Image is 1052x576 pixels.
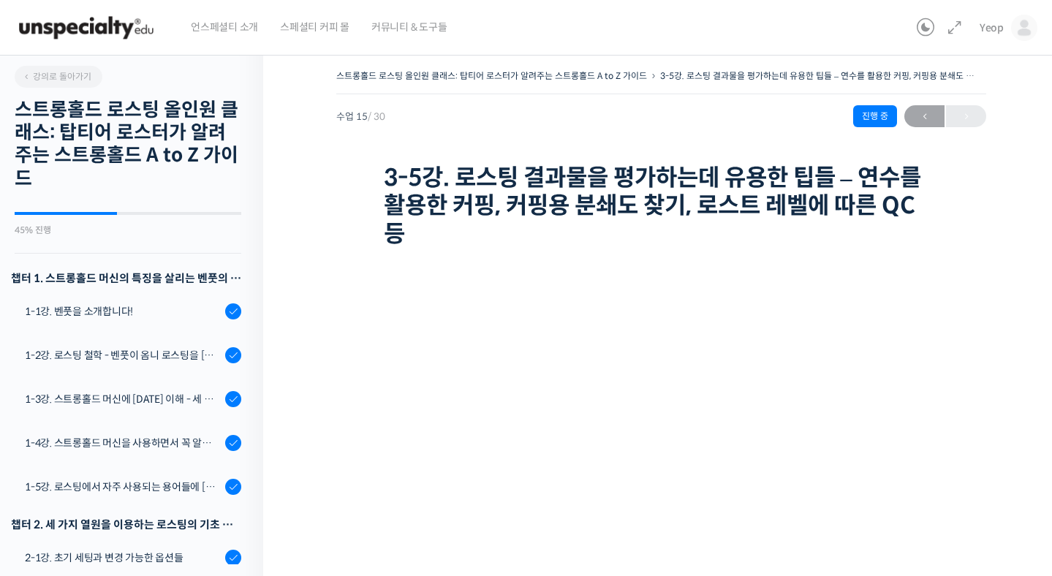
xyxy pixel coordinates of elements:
[25,435,221,451] div: 1-4강. 스트롱홀드 머신을 사용하면서 꼭 알고 있어야 할 유의사항
[15,66,102,88] a: 강의로 돌아가기
[336,70,647,81] a: 스트롱홀드 로스팅 올인원 클래스: 탑티어 로스터가 알려주는 스트롱홀드 A to Z 가이드
[904,107,945,126] span: ←
[22,71,91,82] span: 강의로 돌아가기
[336,112,385,121] span: 수업 15
[368,110,385,123] span: / 30
[25,479,221,495] div: 1-5강. 로스팅에서 자주 사용되는 용어들에 [DATE] 이해
[11,268,241,288] h3: 챕터 1. 스트롱홀드 머신의 특징을 살리는 벤풋의 로스팅 방식
[25,550,221,566] div: 2-1강. 초기 세팅과 변경 가능한 옵션들
[15,226,241,235] div: 45% 진행
[25,347,221,363] div: 1-2강. 로스팅 철학 - 벤풋이 옴니 로스팅을 [DATE] 않는 이유
[980,21,1004,34] span: Yeop
[25,391,221,407] div: 1-3강. 스트롱홀드 머신에 [DATE] 이해 - 세 가지 열원이 만들어내는 변화
[384,164,939,248] h1: 3-5강. 로스팅 결과물을 평가하는데 유용한 팁들 – 연수를 활용한 커핑, 커핑용 분쇄도 찾기, 로스트 레벨에 따른 QC 등
[904,105,945,127] a: ←이전
[853,105,897,127] div: 진행 중
[15,99,241,190] h2: 스트롱홀드 로스팅 올인원 클래스: 탑티어 로스터가 알려주는 스트롱홀드 A to Z 가이드
[25,303,221,319] div: 1-1강. 벤풋을 소개합니다!
[11,515,241,534] div: 챕터 2. 세 가지 열원을 이용하는 로스팅의 기초 설계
